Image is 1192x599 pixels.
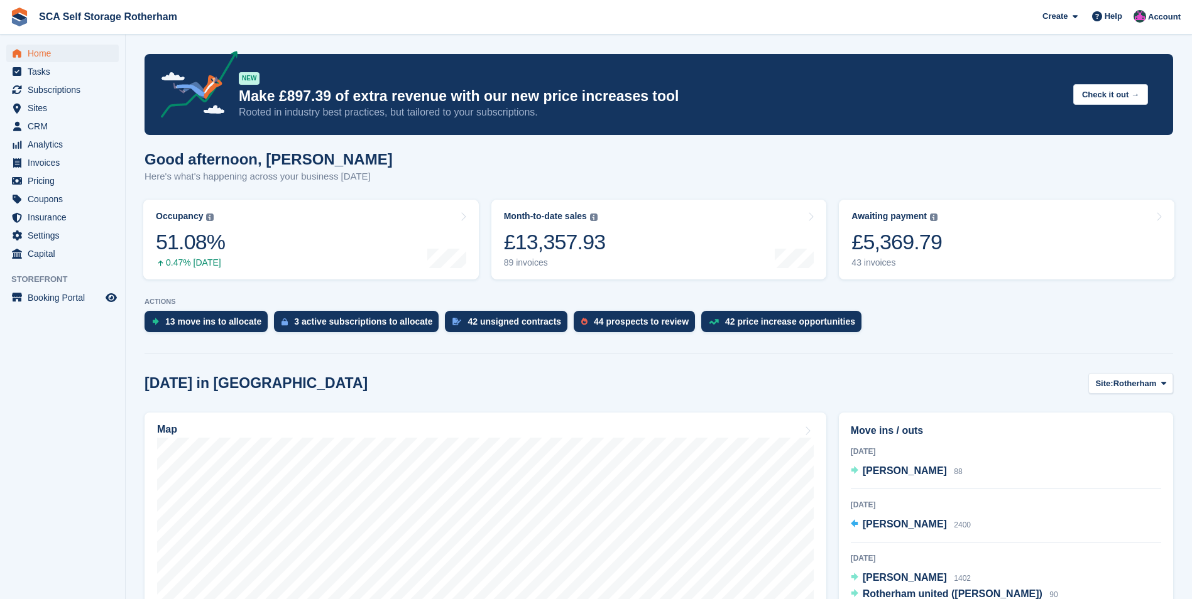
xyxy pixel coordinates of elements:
a: menu [6,45,119,62]
p: Rooted in industry best practices, but tailored to your subscriptions. [239,105,1063,119]
span: Sites [28,99,103,117]
div: £5,369.79 [851,229,942,255]
img: icon-info-grey-7440780725fd019a000dd9b08b2336e03edf1995a4989e88bcd33f0948082b44.svg [930,213,938,221]
a: 13 move ins to allocate [145,311,274,338]
img: active_subscription_to_allocate_icon-d502201f5373d7db506a760aba3b589e785aa758c864c3986d89f69b8ff3... [282,318,288,326]
a: 44 prospects to review [574,311,701,338]
span: Settings [28,227,103,244]
div: 51.08% [156,229,225,255]
div: 13 move ins to allocate [165,316,261,326]
span: Pricing [28,172,103,190]
a: menu [6,172,119,190]
a: menu [6,208,119,226]
a: menu [6,81,119,99]
div: [DATE] [851,446,1161,457]
a: menu [6,99,119,117]
img: stora-icon-8386f47178a22dfd0bd8f6a31ec36ba5ce8667c1dd55bd0f319d3a0aa187defe.svg [10,8,29,26]
h1: Good afternoon, [PERSON_NAME] [145,151,393,168]
span: Storefront [11,273,125,286]
div: 0.47% [DATE] [156,257,225,268]
img: icon-info-grey-7440780725fd019a000dd9b08b2336e03edf1995a4989e88bcd33f0948082b44.svg [206,213,214,221]
span: Analytics [28,136,103,153]
div: 43 invoices [851,257,942,268]
a: [PERSON_NAME] 2400 [851,517,971,533]
a: Awaiting payment £5,369.79 43 invoices [839,200,1174,279]
a: Occupancy 51.08% 0.47% [DATE] [143,200,479,279]
span: [PERSON_NAME] [863,572,947,583]
span: Account [1148,11,1181,23]
a: 42 price increase opportunities [701,311,868,338]
a: 3 active subscriptions to allocate [274,311,445,338]
a: menu [6,190,119,208]
div: NEW [239,72,260,85]
a: menu [6,227,119,244]
img: Bethany Bloodworth [1134,10,1146,23]
h2: Move ins / outs [851,423,1161,438]
div: 89 invoices [504,257,606,268]
img: price_increase_opportunities-93ffe204e8149a01c8c9dc8f82e8f89637d9d84a8eef4429ea346261dce0b2c0.svg [709,319,719,325]
div: £13,357.93 [504,229,606,255]
div: Awaiting payment [851,211,927,222]
a: SCA Self Storage Rotherham [34,6,182,27]
img: contract_signature_icon-13c848040528278c33f63329250d36e43548de30e8caae1d1a13099fd9432cc5.svg [452,318,461,325]
span: Insurance [28,208,103,226]
div: Occupancy [156,211,203,222]
span: Coupons [28,190,103,208]
img: icon-info-grey-7440780725fd019a000dd9b08b2336e03edf1995a4989e88bcd33f0948082b44.svg [590,213,598,221]
a: [PERSON_NAME] 88 [851,463,963,480]
span: Capital [28,245,103,262]
span: Help [1105,10,1122,23]
span: Subscriptions [28,81,103,99]
a: menu [6,117,119,135]
span: [PERSON_NAME] [863,519,947,529]
span: 2400 [954,521,971,529]
span: CRM [28,117,103,135]
div: 42 price increase opportunities [725,316,855,326]
span: Rotherham [1113,377,1157,390]
span: Tasks [28,63,103,80]
span: Create [1042,10,1068,23]
a: menu [6,63,119,80]
img: prospect-51fa495bee0391a8d652442698ab0144808aea92771e9ea1ae160a38d050c398.svg [581,318,588,325]
span: Invoices [28,154,103,171]
img: price-adjustments-announcement-icon-8257ccfd72463d97f412b2fc003d46551f7dbcb40ab6d574587a9cd5c0d94... [150,51,238,122]
a: Month-to-date sales £13,357.93 89 invoices [491,200,827,279]
span: Site: [1095,377,1113,390]
a: Preview store [104,290,119,305]
div: [DATE] [851,553,1161,564]
h2: [DATE] in [GEOGRAPHIC_DATA] [145,375,368,392]
a: menu [6,289,119,306]
span: [PERSON_NAME] [863,465,947,476]
img: move_ins_to_allocate_icon-fdf77a2bb77ea45bf5b3d319d69a93e2d87916cf1d5bf7949dd705db3b84f3ca.svg [152,318,159,325]
span: 88 [954,467,962,476]
button: Check it out → [1073,84,1148,105]
a: 42 unsigned contracts [445,311,574,338]
h2: Map [157,424,177,435]
div: 44 prospects to review [594,316,689,326]
p: Make £897.39 of extra revenue with our new price increases tool [239,87,1063,105]
div: Month-to-date sales [504,211,587,222]
p: ACTIONS [145,298,1173,306]
a: [PERSON_NAME] 1402 [851,570,971,586]
p: Here's what's happening across your business [DATE] [145,170,393,184]
a: menu [6,245,119,262]
span: Home [28,45,103,62]
span: 1402 [954,574,971,583]
div: 42 unsigned contracts [468,316,561,326]
span: Rotherham united ([PERSON_NAME]) [863,588,1042,599]
span: 90 [1049,590,1058,599]
a: menu [6,136,119,153]
span: Booking Portal [28,289,103,306]
div: 3 active subscriptions to allocate [294,316,432,326]
a: menu [6,154,119,171]
button: Site: Rotherham [1088,373,1173,394]
div: [DATE] [851,499,1161,510]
